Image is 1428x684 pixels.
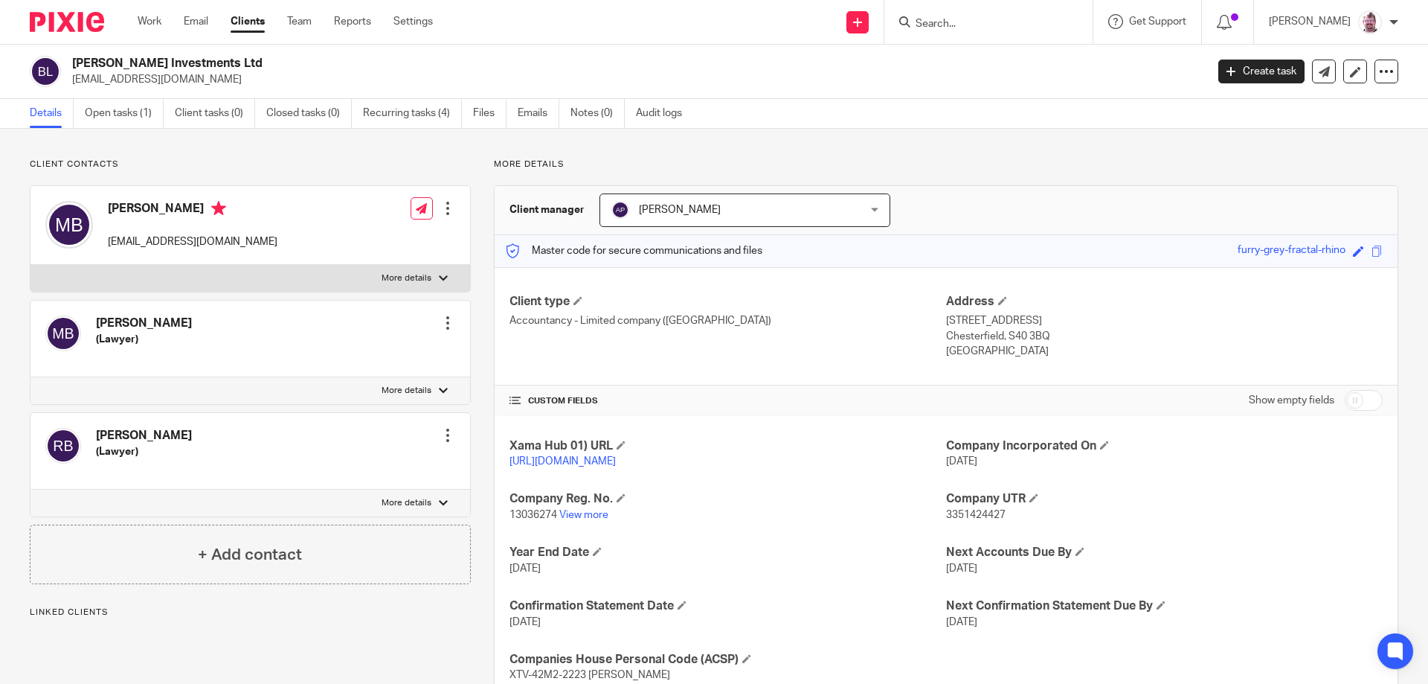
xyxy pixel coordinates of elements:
[45,316,81,351] img: svg%3E
[509,652,946,668] h4: Companies House Personal Code (ACSP)
[287,14,312,29] a: Team
[946,617,977,627] span: [DATE]
[1269,14,1351,29] p: [PERSON_NAME]
[1249,393,1334,408] label: Show empty fields
[363,99,462,128] a: Recurring tasks (4)
[946,313,1383,328] p: [STREET_ADDRESS]
[45,201,93,249] img: svg%3E
[231,14,265,29] a: Clients
[473,99,506,128] a: Files
[946,563,977,574] span: [DATE]
[96,444,192,459] h5: (Lawyer)
[382,497,431,509] p: More details
[509,456,616,467] a: [URL][DOMAIN_NAME]
[570,99,625,128] a: Notes (0)
[30,159,471,170] p: Client contacts
[509,510,557,520] span: 13036274
[518,99,559,128] a: Emails
[509,294,946,310] h4: Client type
[30,12,104,32] img: Pixie
[108,201,277,220] h4: [PERSON_NAME]
[946,598,1383,614] h4: Next Confirmation Statement Due By
[198,543,302,566] h4: + Add contact
[946,510,1006,520] span: 3351424427
[494,159,1398,170] p: More details
[509,395,946,407] h4: CUSTOM FIELDS
[946,545,1383,560] h4: Next Accounts Due By
[509,545,946,560] h4: Year End Date
[946,294,1383,310] h4: Address
[509,617,541,627] span: [DATE]
[96,316,192,331] h4: [PERSON_NAME]
[334,14,371,29] a: Reports
[1358,10,1382,34] img: KD3.png
[45,428,81,464] img: svg%3E
[96,428,192,444] h4: [PERSON_NAME]
[138,14,161,29] a: Work
[559,510,608,520] a: View more
[184,14,208,29] a: Email
[72,56,971,71] h2: [PERSON_NAME] Investments Ltd
[946,438,1383,454] h4: Company Incorporated On
[509,598,946,614] h4: Confirmation Statement Date
[96,332,192,347] h5: (Lawyer)
[382,385,431,397] p: More details
[946,456,977,467] span: [DATE]
[611,201,629,219] img: svg%3E
[1238,243,1345,260] div: furry-grey-fractal-rhino
[946,344,1383,359] p: [GEOGRAPHIC_DATA]
[266,99,352,128] a: Closed tasks (0)
[946,491,1383,507] h4: Company UTR
[509,202,585,217] h3: Client manager
[30,56,61,87] img: svg%3E
[30,99,74,128] a: Details
[30,607,471,619] p: Linked clients
[946,329,1383,344] p: Chesterfield, S40 3BQ
[506,243,762,258] p: Master code for secure communications and files
[1218,60,1305,83] a: Create task
[85,99,164,128] a: Open tasks (1)
[1129,16,1186,27] span: Get Support
[509,563,541,574] span: [DATE]
[393,14,433,29] a: Settings
[509,670,670,680] span: XTV-42M2-2223 [PERSON_NAME]
[175,99,255,128] a: Client tasks (0)
[72,72,1196,87] p: [EMAIL_ADDRESS][DOMAIN_NAME]
[509,313,946,328] p: Accountancy - Limited company ([GEOGRAPHIC_DATA])
[636,99,693,128] a: Audit logs
[509,438,946,454] h4: Xama Hub 01) URL
[382,272,431,284] p: More details
[639,205,721,215] span: [PERSON_NAME]
[914,18,1048,31] input: Search
[108,234,277,249] p: [EMAIL_ADDRESS][DOMAIN_NAME]
[509,491,946,507] h4: Company Reg. No.
[211,201,226,216] i: Primary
